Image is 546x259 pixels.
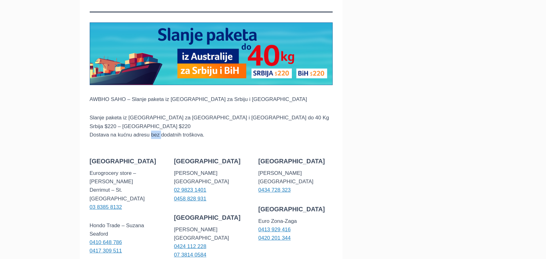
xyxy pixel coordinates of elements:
[90,95,333,103] p: AWBHO SAHO – Slanje paketa iz [GEOGRAPHIC_DATA] za Srbiju i [GEOGRAPHIC_DATA]
[258,204,333,214] h5: [GEOGRAPHIC_DATA]
[258,227,291,233] a: 0413 929 416
[174,243,206,249] a: 0424 112 228
[258,217,333,242] p: Euro Zona-Zaga
[90,113,333,139] p: Slanje paketa iz [GEOGRAPHIC_DATA] za [GEOGRAPHIC_DATA] i [GEOGRAPHIC_DATA] do 40 Kg Srbija $220 ...
[258,156,333,166] h5: [GEOGRAPHIC_DATA]
[90,156,164,166] h5: [GEOGRAPHIC_DATA]
[174,187,206,193] a: 02 9823 1401
[90,239,122,245] a: 0410 648 786
[90,248,122,254] a: 0417 309 511
[174,169,248,203] p: [PERSON_NAME] [GEOGRAPHIC_DATA]
[174,156,248,166] h5: [GEOGRAPHIC_DATA]
[90,204,122,210] a: 03 8385 8132
[90,221,164,255] p: Hondo Trade – Suzana Seaford
[174,196,206,202] a: 0458 828 931
[258,187,291,193] a: 0434 728 323
[258,235,291,241] a: 0420 201 344
[174,252,206,258] a: 07 3814 0584
[174,213,248,222] h5: [GEOGRAPHIC_DATA]
[258,169,333,194] p: [PERSON_NAME] [GEOGRAPHIC_DATA]
[90,169,164,211] p: Eurogrocery store – [PERSON_NAME] Derrimut – St. [GEOGRAPHIC_DATA]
